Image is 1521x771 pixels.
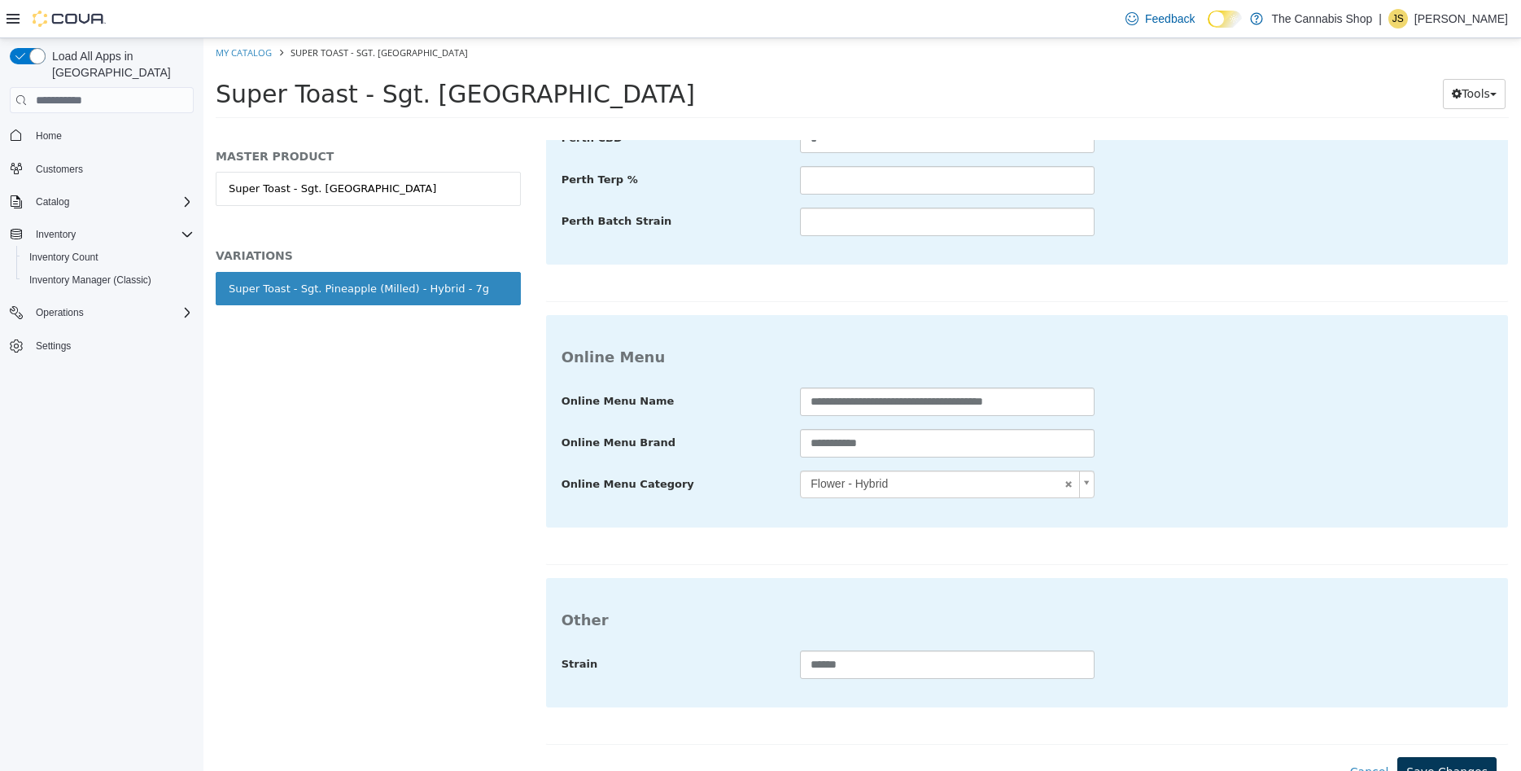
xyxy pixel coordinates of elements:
[23,248,105,267] a: Inventory Count
[29,225,82,244] button: Inventory
[29,274,151,287] span: Inventory Manager (Classic)
[36,228,76,241] span: Inventory
[12,8,68,20] a: My Catalog
[1379,9,1382,28] p: |
[16,246,200,269] button: Inventory Count
[36,340,71,353] span: Settings
[1119,2,1201,35] a: Feedback
[29,251,98,264] span: Inventory Count
[87,8,264,20] span: Super Toast - Sgt. [GEOGRAPHIC_DATA]
[29,160,90,179] a: Customers
[1388,9,1408,28] div: Justin Saikaley
[29,335,194,356] span: Settings
[358,440,491,452] span: Online Menu Category
[1239,41,1302,71] button: Tools
[10,116,194,400] nav: Complex example
[1392,9,1404,28] span: JS
[29,303,90,322] button: Operations
[36,195,69,208] span: Catalog
[358,135,435,147] span: Perth Terp %
[29,192,76,212] button: Catalog
[36,163,83,176] span: Customers
[1138,719,1194,749] button: Cancel
[358,620,394,632] span: Strain
[29,336,77,356] a: Settings
[1194,719,1293,749] button: Save Changes
[358,309,1289,328] h3: Online Menu
[358,177,469,189] span: Perth Batch Strain
[3,157,200,181] button: Customers
[29,192,194,212] span: Catalog
[29,125,194,145] span: Home
[1208,11,1242,28] input: Dark Mode
[29,225,194,244] span: Inventory
[29,159,194,179] span: Customers
[358,398,472,410] span: Online Menu Brand
[12,134,317,168] a: Super Toast - Sgt. [GEOGRAPHIC_DATA]
[597,433,855,459] span: Flower - Hybrid
[23,248,194,267] span: Inventory Count
[1271,9,1372,28] p: The Cannabis Shop
[23,270,194,290] span: Inventory Manager (Classic)
[33,11,106,27] img: Cova
[29,126,68,146] a: Home
[3,223,200,246] button: Inventory
[358,357,471,369] span: Online Menu Name
[3,334,200,357] button: Settings
[46,48,194,81] span: Load All Apps in [GEOGRAPHIC_DATA]
[12,42,492,70] span: Super Toast - Sgt. [GEOGRAPHIC_DATA]
[3,301,200,324] button: Operations
[3,123,200,147] button: Home
[597,432,890,460] a: Flower - Hybrid
[12,111,317,125] h5: MASTER PRODUCT
[358,572,1289,591] h3: Other
[1145,11,1195,27] span: Feedback
[36,306,84,319] span: Operations
[3,191,200,213] button: Catalog
[25,243,286,259] div: Super Toast - Sgt. Pineapple (Milled) - Hybrid - 7g
[1414,9,1508,28] p: [PERSON_NAME]
[12,210,317,225] h5: VARIATIONS
[29,303,194,322] span: Operations
[23,270,158,290] a: Inventory Manager (Classic)
[36,129,62,142] span: Home
[16,269,200,291] button: Inventory Manager (Classic)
